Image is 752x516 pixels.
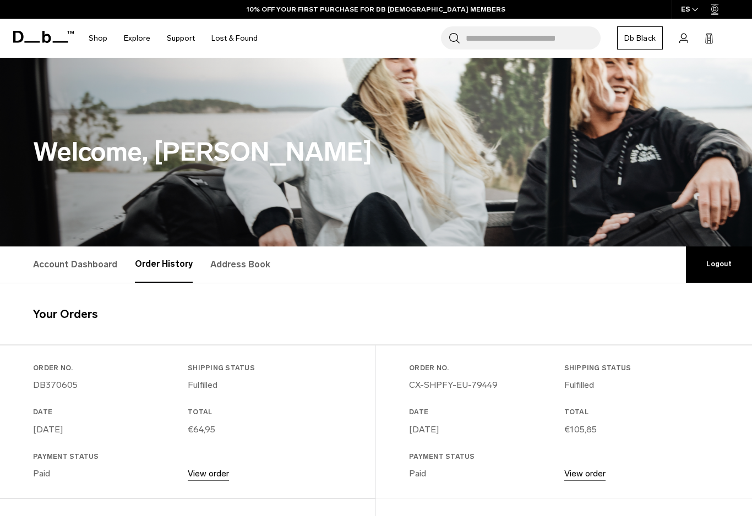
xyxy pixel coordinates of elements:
a: DB370605 [33,380,78,390]
a: Support [167,19,195,58]
a: Explore [124,19,150,58]
h4: Your Orders [33,305,719,323]
a: Account Dashboard [33,246,117,283]
nav: Main Navigation [80,19,266,58]
a: View order [188,468,229,479]
p: Fulfilled [564,378,715,392]
h3: Shipping Status [188,363,338,373]
a: Logout [686,246,752,283]
a: CX-SHPFY-EU-79449 [409,380,498,390]
h3: Total [188,407,338,417]
h3: Total [564,407,715,417]
p: €64,95 [188,423,338,436]
h3: Order No. [409,363,560,373]
p: [DATE] [409,423,560,436]
p: Fulfilled [188,378,338,392]
a: View order [564,468,606,479]
h3: Order No. [33,363,183,373]
a: Lost & Found [211,19,258,58]
p: Paid [409,467,560,480]
a: Shop [89,19,107,58]
h3: Date [409,407,560,417]
h3: Date [33,407,183,417]
a: 10% OFF YOUR FIRST PURCHASE FOR DB [DEMOGRAPHIC_DATA] MEMBERS [247,4,505,14]
p: [DATE] [33,423,183,436]
p: €105,85 [564,423,715,436]
h3: Shipping Status [564,363,715,373]
a: Db Black [617,26,663,50]
h1: Welcome, [PERSON_NAME] [33,133,719,172]
p: Paid [33,467,183,480]
h3: Payment Status [33,452,183,462]
a: Address Book [210,246,270,283]
h3: Payment Status [409,452,560,462]
a: Order History [135,246,193,283]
